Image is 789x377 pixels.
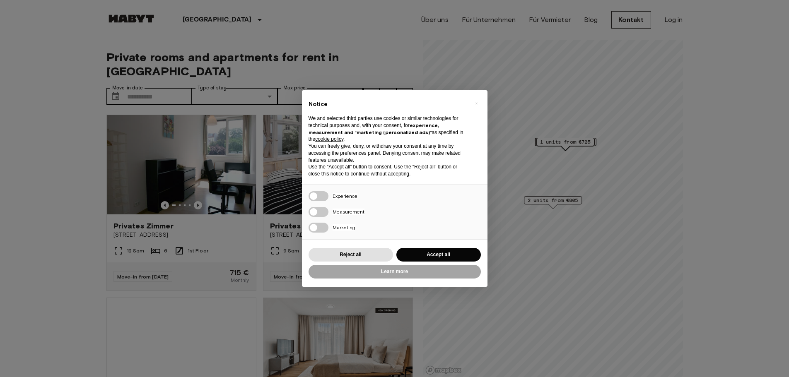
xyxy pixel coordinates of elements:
[309,115,468,143] p: We and selected third parties use cookies or similar technologies for technical purposes and, wit...
[309,122,439,135] strong: experience, measurement and “marketing (personalized ads)”
[309,248,393,262] button: Reject all
[396,248,481,262] button: Accept all
[309,265,481,279] button: Learn more
[309,100,468,108] h2: Notice
[333,209,364,215] span: Measurement
[333,224,355,231] span: Marketing
[475,98,478,108] span: ×
[333,193,357,199] span: Experience
[470,97,483,110] button: Close this notice
[309,163,468,178] p: Use the “Accept all” button to consent. Use the “Reject all” button or close this notice to conti...
[315,136,343,142] a: cookie policy
[309,143,468,163] p: You can freely give, deny, or withdraw your consent at any time by accessing the preferences pane...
